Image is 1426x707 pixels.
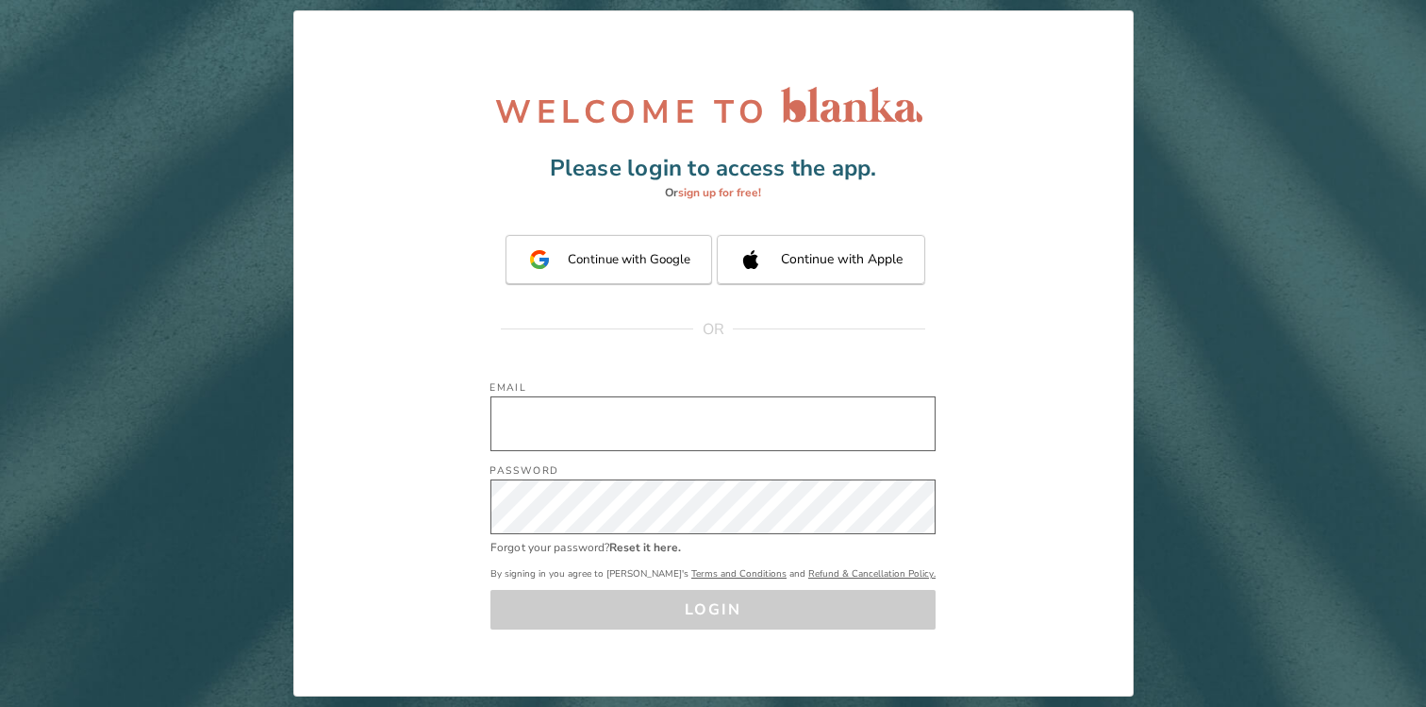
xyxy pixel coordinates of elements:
[678,185,761,200] span: sign up for free!
[490,565,936,581] p: By signing in you agree to [PERSON_NAME]'s and
[550,185,877,200] a: Orsign up for free!
[489,463,558,478] label: Password
[495,93,770,132] h4: WELCOME TO
[691,567,787,581] a: Terms and Conditions
[490,539,609,556] p: Forgot your password?
[506,235,712,284] button: Continue with Google
[609,540,681,555] a: Reset it here.
[771,77,932,132] img: Logo
[693,319,733,340] span: OR
[550,151,877,185] p: Please login to access the app.
[808,567,936,581] a: Refund & Cancellation Policy.
[781,250,903,268] span: Continue with Apple
[489,380,526,395] label: Email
